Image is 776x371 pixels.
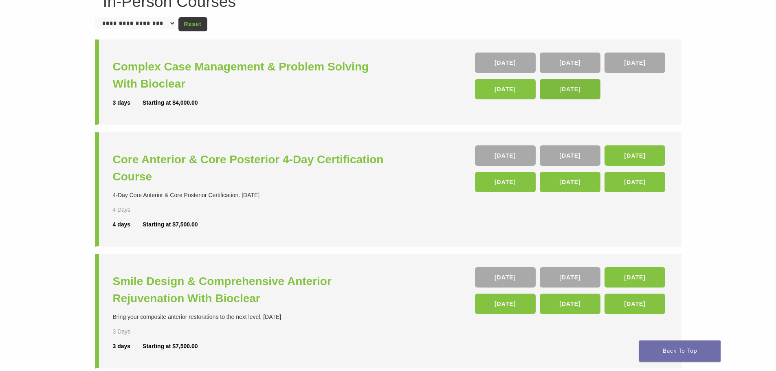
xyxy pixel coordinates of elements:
div: , , , , , [475,267,668,318]
a: [DATE] [605,172,665,192]
a: Back To Top [639,340,721,362]
div: 4 days [113,220,143,229]
div: 3 days [113,99,143,107]
a: Complex Case Management & Problem Solving With Bioclear [113,58,390,92]
a: Smile Design & Comprehensive Anterior Rejuvenation With Bioclear [113,273,390,307]
div: Bring your composite anterior restorations to the next level. [DATE] [113,313,390,321]
a: Reset [178,17,207,31]
a: [DATE] [475,294,536,314]
div: , , , , , [475,145,668,196]
a: [DATE] [475,79,536,99]
a: [DATE] [475,53,536,73]
a: Core Anterior & Core Posterior 4-Day Certification Course [113,151,390,185]
a: [DATE] [540,145,600,166]
div: , , , , [475,53,668,103]
div: Starting at $7,500.00 [143,220,198,229]
a: [DATE] [540,267,600,288]
div: 3 days [113,342,143,351]
div: Starting at $7,500.00 [143,342,198,351]
a: [DATE] [475,145,536,166]
a: [DATE] [540,53,600,73]
a: [DATE] [475,172,536,192]
a: [DATE] [540,294,600,314]
div: Starting at $4,000.00 [143,99,198,107]
a: [DATE] [605,294,665,314]
a: [DATE] [540,172,600,192]
a: [DATE] [605,267,665,288]
a: [DATE] [605,53,665,73]
div: 4 Days [113,206,154,214]
a: [DATE] [540,79,600,99]
div: 4-Day Core Anterior & Core Posterior Certification. [DATE] [113,191,390,200]
a: [DATE] [605,145,665,166]
a: [DATE] [475,267,536,288]
div: 3 Days [113,327,154,336]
